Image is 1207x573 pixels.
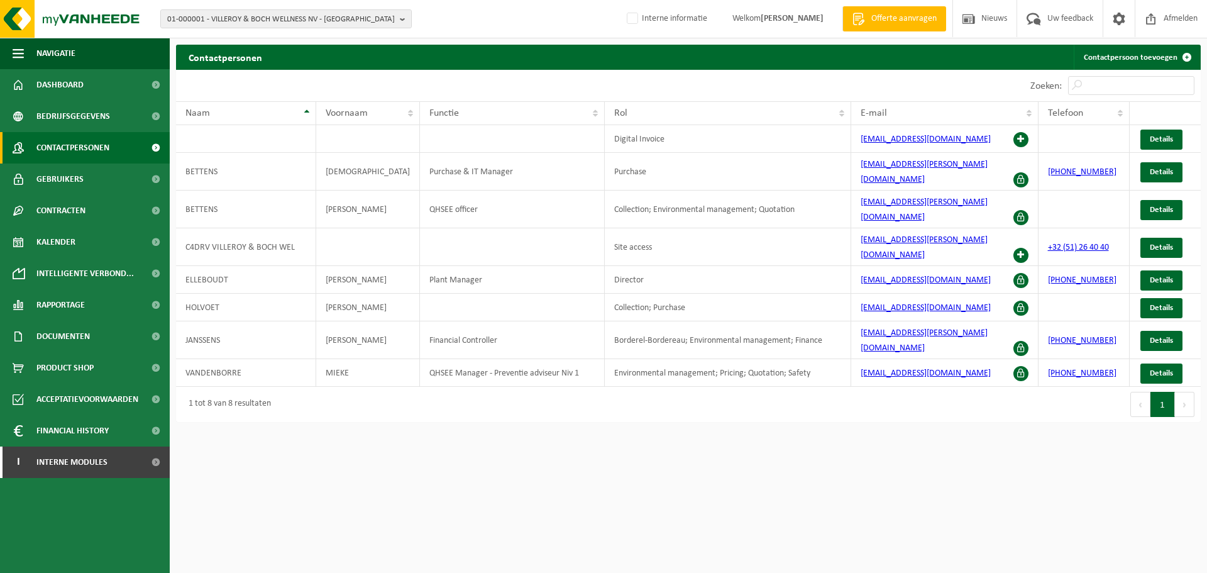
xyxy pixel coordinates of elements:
a: +32 (51) 26 40 40 [1048,243,1109,252]
a: Details [1140,200,1182,220]
label: Interne informatie [624,9,707,28]
span: Contactpersonen [36,132,109,164]
h2: Contactpersonen [176,45,275,69]
a: [EMAIL_ADDRESS][DOMAIN_NAME] [861,303,991,313]
span: Details [1150,243,1173,252]
span: Details [1150,206,1173,214]
td: JANSSENS [176,321,316,359]
button: Previous [1130,392,1150,417]
span: Rapportage [36,289,85,321]
span: Details [1150,304,1173,312]
span: Telefoon [1048,108,1083,118]
a: Details [1140,298,1182,318]
a: [EMAIL_ADDRESS][PERSON_NAME][DOMAIN_NAME] [861,160,988,184]
span: Acceptatievoorwaarden [36,384,138,415]
span: Navigatie [36,38,75,69]
a: Details [1140,331,1182,351]
span: Details [1150,276,1173,284]
td: Director [605,266,852,294]
span: I [13,447,24,478]
td: HOLVOET [176,294,316,321]
td: Environmental management; Pricing; Quotation; Safety [605,359,852,387]
td: MIEKE [316,359,420,387]
a: Details [1140,238,1182,258]
td: [PERSON_NAME] [316,266,420,294]
td: QHSEE officer [420,191,605,228]
span: Details [1150,337,1173,345]
strong: [PERSON_NAME] [761,14,824,23]
a: Details [1140,130,1182,150]
a: Details [1140,270,1182,291]
td: [PERSON_NAME] [316,294,420,321]
span: Naam [185,108,210,118]
div: 1 tot 8 van 8 resultaten [182,393,271,416]
a: [PHONE_NUMBER] [1048,167,1116,177]
span: Gebruikers [36,164,84,195]
td: Purchase [605,153,852,191]
a: [PHONE_NUMBER] [1048,336,1116,345]
span: Dashboard [36,69,84,101]
span: Bedrijfsgegevens [36,101,110,132]
a: Offerte aanvragen [842,6,946,31]
span: Product Shop [36,352,94,384]
span: Details [1150,168,1173,176]
span: Functie [429,108,459,118]
a: Contactpersoon toevoegen [1074,45,1199,70]
a: [EMAIL_ADDRESS][DOMAIN_NAME] [861,369,991,378]
span: Intelligente verbond... [36,258,134,289]
td: Site access [605,228,852,266]
a: [EMAIL_ADDRESS][DOMAIN_NAME] [861,275,991,285]
span: Offerte aanvragen [868,13,940,25]
td: Collection; Purchase [605,294,852,321]
span: Financial History [36,415,109,447]
td: [PERSON_NAME] [316,191,420,228]
span: Documenten [36,321,90,352]
span: Contracten [36,195,85,226]
label: Zoeken: [1030,81,1062,91]
span: Interne modules [36,447,107,478]
span: Rol [614,108,627,118]
span: Voornaam [326,108,368,118]
a: [EMAIL_ADDRESS][PERSON_NAME][DOMAIN_NAME] [861,197,988,222]
td: Collection; Environmental management; Quotation [605,191,852,228]
span: Kalender [36,226,75,258]
td: Financial Controller [420,321,605,359]
span: 01-000001 - VILLEROY & BOCH WELLNESS NV - [GEOGRAPHIC_DATA] [167,10,395,29]
td: BETTENS [176,153,316,191]
a: Details [1140,364,1182,384]
button: Next [1175,392,1194,417]
button: 1 [1150,392,1175,417]
span: Details [1150,135,1173,143]
a: [EMAIL_ADDRESS][DOMAIN_NAME] [861,135,991,144]
span: Details [1150,369,1173,377]
td: C4DRV VILLEROY & BOCH WEL [176,228,316,266]
td: Borderel-Bordereau; Environmental management; Finance [605,321,852,359]
td: [PERSON_NAME] [316,321,420,359]
a: Details [1140,162,1182,182]
td: Purchase & IT Manager [420,153,605,191]
td: Plant Manager [420,266,605,294]
td: BETTENS [176,191,316,228]
a: [PHONE_NUMBER] [1048,275,1116,285]
span: E-mail [861,108,887,118]
td: ELLEBOUDT [176,266,316,294]
td: VANDENBORRE [176,359,316,387]
button: 01-000001 - VILLEROY & BOCH WELLNESS NV - [GEOGRAPHIC_DATA] [160,9,412,28]
a: [PHONE_NUMBER] [1048,369,1116,378]
td: QHSEE Manager - Preventie adviseur Niv 1 [420,359,605,387]
td: Digital Invoice [605,125,852,153]
a: [EMAIL_ADDRESS][PERSON_NAME][DOMAIN_NAME] [861,328,988,353]
td: [DEMOGRAPHIC_DATA] [316,153,420,191]
a: [EMAIL_ADDRESS][PERSON_NAME][DOMAIN_NAME] [861,235,988,260]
